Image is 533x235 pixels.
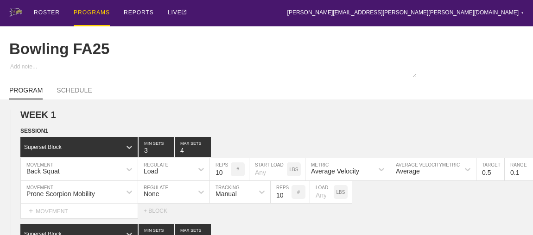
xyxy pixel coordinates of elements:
[20,204,138,219] div: MOVEMENT
[236,167,239,172] p: #
[216,190,237,198] div: Manual
[144,167,158,175] div: Load
[487,191,533,235] iframe: Chat Widget
[175,137,211,157] input: None
[336,190,345,195] p: LBS
[144,208,176,214] div: + BLOCK
[26,167,60,175] div: Back Squat
[20,128,48,134] span: SESSION 1
[9,8,22,17] img: logo
[297,190,300,195] p: #
[521,10,524,16] div: ▼
[290,167,298,172] p: LBS
[144,190,159,198] div: None
[57,87,92,99] a: SCHEDULE
[310,181,334,203] input: Any
[26,190,95,198] div: Prone Scorpion Mobility
[249,158,287,180] input: Any
[311,167,359,175] div: Average Velocity
[29,207,33,215] span: +
[396,167,420,175] div: Average
[9,87,43,99] a: PROGRAM
[20,110,56,120] span: WEEK 1
[24,144,62,150] div: Superset Block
